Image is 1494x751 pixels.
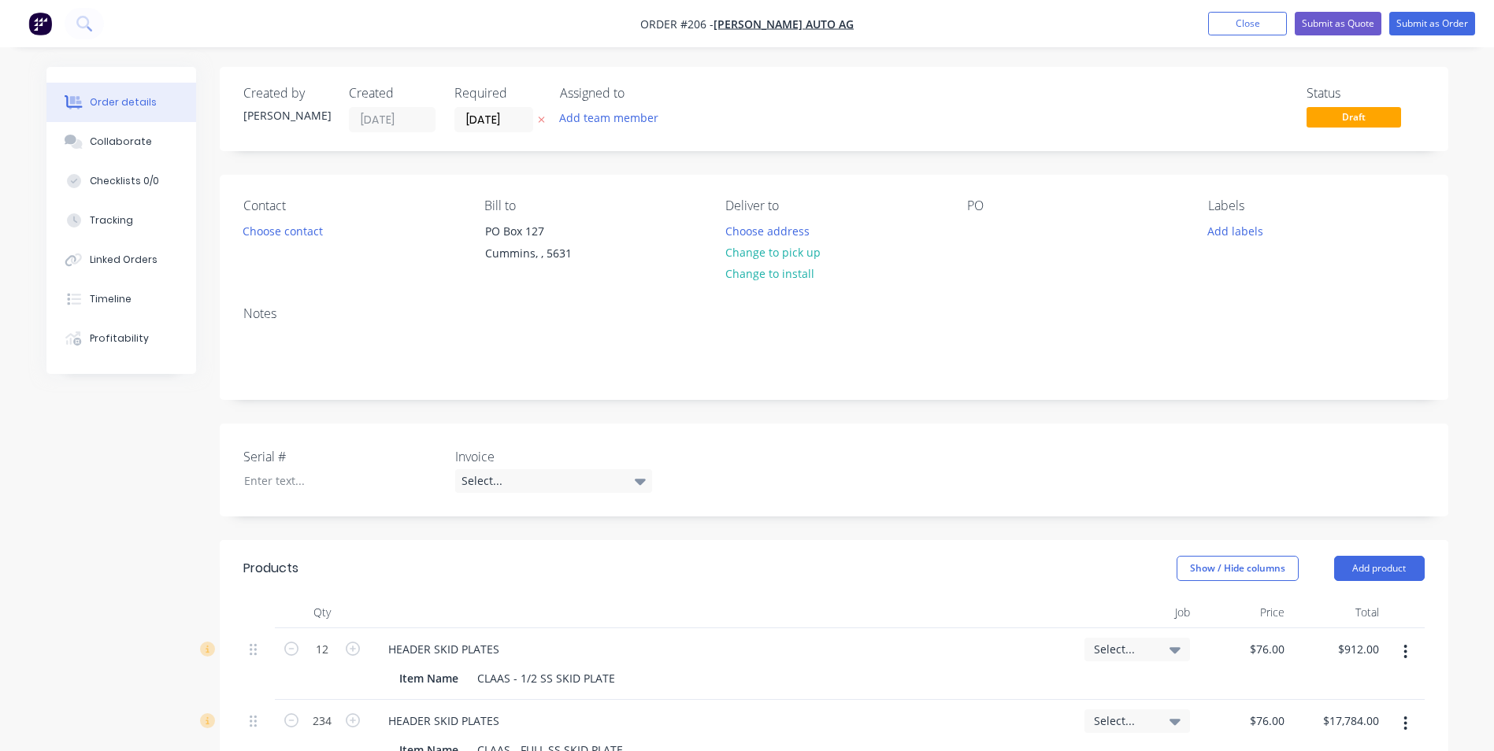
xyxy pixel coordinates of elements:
[393,667,465,690] div: Item Name
[1291,597,1385,628] div: Total
[46,122,196,161] button: Collaborate
[1208,198,1424,213] div: Labels
[560,107,667,128] button: Add team member
[90,253,158,267] div: Linked Orders
[455,447,652,466] label: Invoice
[1307,107,1401,127] span: Draft
[376,709,512,732] div: HEADER SKID PLATES
[243,198,459,213] div: Contact
[90,174,159,188] div: Checklists 0/0
[1440,697,1478,735] iframe: Intercom live chat
[1199,220,1272,241] button: Add labels
[717,220,817,241] button: Choose address
[1295,12,1381,35] button: Submit as Quote
[275,597,369,628] div: Qty
[485,220,616,242] div: PO Box 127
[551,107,666,128] button: Add team member
[560,86,717,101] div: Assigned to
[46,240,196,279] button: Linked Orders
[725,198,941,213] div: Deliver to
[454,86,541,101] div: Required
[349,86,436,101] div: Created
[90,331,149,346] div: Profitability
[243,306,1425,321] div: Notes
[46,161,196,201] button: Checklists 0/0
[46,201,196,240] button: Tracking
[90,95,157,109] div: Order details
[484,198,700,213] div: Bill to
[1334,556,1425,581] button: Add product
[1389,12,1475,35] button: Submit as Order
[243,447,440,466] label: Serial #
[485,242,616,265] div: Cummins, , 5631
[717,242,829,263] button: Change to pick up
[455,469,652,493] div: Select...
[243,86,330,101] div: Created by
[1094,712,1154,729] span: Select...
[46,83,196,122] button: Order details
[243,559,298,578] div: Products
[717,263,822,284] button: Change to install
[1078,597,1196,628] div: Job
[28,12,52,35] img: Factory
[471,667,621,690] div: CLAAS - 1/2 SS SKID PLATE
[1177,556,1299,581] button: Show / Hide columns
[1208,12,1287,35] button: Close
[46,319,196,358] button: Profitability
[243,107,330,124] div: [PERSON_NAME]
[376,638,512,660] div: HEADER SKID PLATES
[1196,597,1291,628] div: Price
[472,220,629,270] div: PO Box 127Cummins, , 5631
[90,135,152,149] div: Collaborate
[1094,641,1154,657] span: Select...
[90,292,132,306] div: Timeline
[234,220,331,241] button: Choose contact
[90,213,133,228] div: Tracking
[1307,86,1425,101] div: Status
[46,279,196,319] button: Timeline
[714,17,854,31] a: [PERSON_NAME] Auto Ag
[967,198,1183,213] div: PO
[640,17,714,31] span: Order #206 -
